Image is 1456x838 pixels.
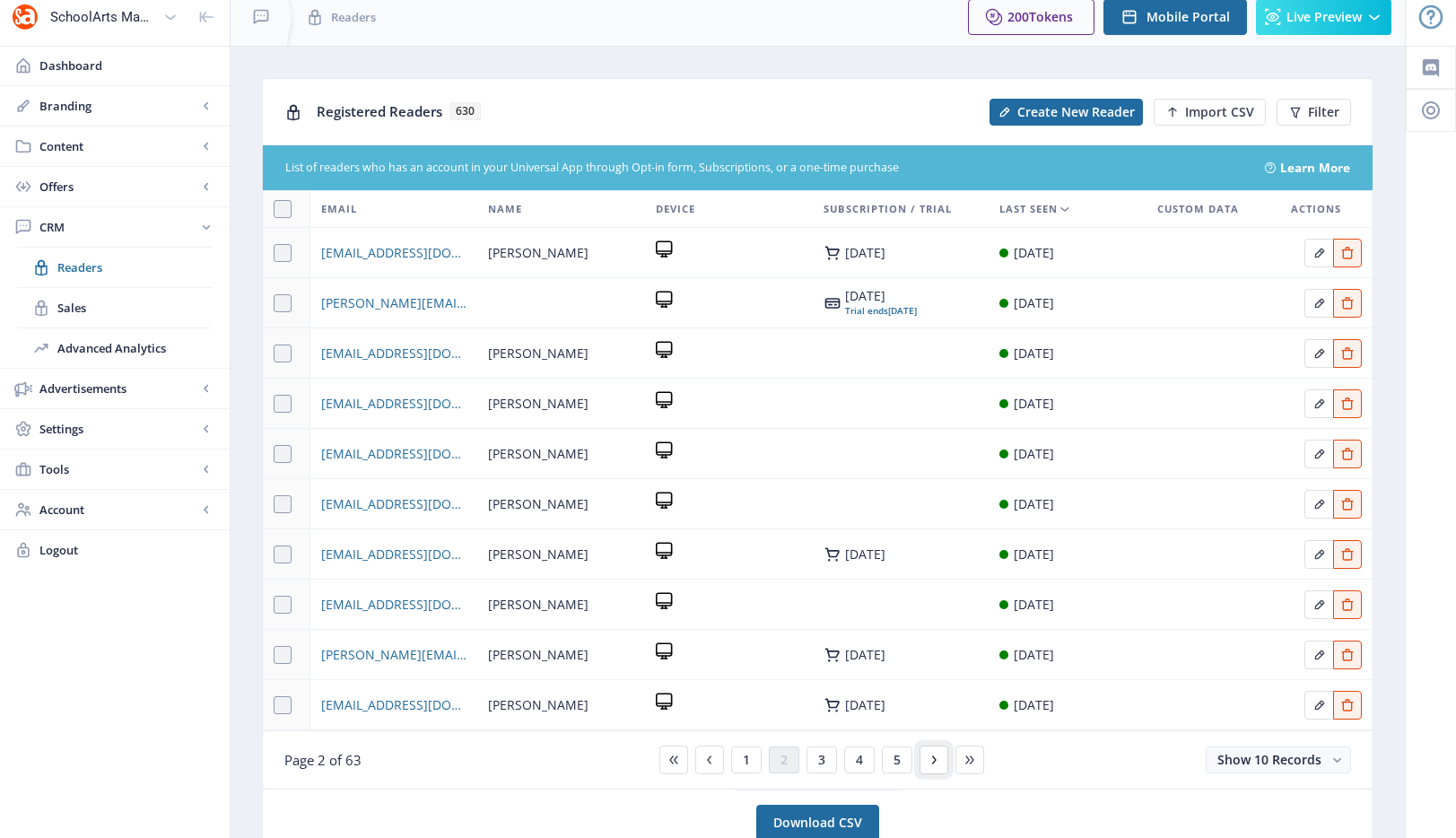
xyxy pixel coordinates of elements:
[1308,105,1339,119] span: Filter
[1286,10,1362,24] span: Live Preview
[1333,393,1362,410] a: Edit page
[1154,99,1266,126] button: Import CSV
[321,594,467,615] a: [EMAIL_ADDRESS][DOMAIN_NAME]
[1304,292,1333,310] a: Edit page
[1277,99,1351,126] button: Filter
[488,594,589,615] span: [PERSON_NAME]
[321,292,467,314] a: [PERSON_NAME][EMAIL_ADDRESS][DOMAIN_NAME]
[1217,751,1321,768] span: Show 10 Records
[488,493,589,515] span: [PERSON_NAME]
[1333,594,1362,611] a: Edit page
[321,694,467,716] a: [EMAIL_ADDRESS][DOMAIN_NAME]
[39,380,197,397] span: Advertisements
[1017,105,1135,119] span: Create New Reader
[1304,694,1333,711] a: Edit page
[1304,443,1333,460] a: Edit page
[321,493,467,515] span: [EMAIL_ADDRESS][DOMAIN_NAME]
[824,198,952,220] span: Subscription / Trial
[488,544,589,565] span: [PERSON_NAME]
[39,218,197,236] span: CRM
[1280,159,1350,177] a: Learn More
[488,644,589,666] span: [PERSON_NAME]
[769,746,799,773] button: 2
[321,393,467,415] a: [EMAIL_ADDRESS][DOMAIN_NAME]
[1333,644,1362,661] a: Edit page
[488,694,589,716] span: [PERSON_NAME]
[488,242,589,264] span: [PERSON_NAME]
[1185,105,1254,119] span: Import CSV
[39,137,197,155] span: Content
[1014,644,1054,666] div: [DATE]
[845,304,888,317] span: Trial ends
[39,460,197,478] span: Tools
[845,289,917,303] div: [DATE]
[844,746,875,773] button: 4
[1014,544,1054,565] div: [DATE]
[1333,292,1362,310] a: Edit page
[39,420,197,438] span: Settings
[39,501,197,519] span: Account
[845,246,885,260] div: [DATE]
[321,343,467,364] a: [EMAIL_ADDRESS][DOMAIN_NAME]
[1014,594,1054,615] div: [DATE]
[1206,746,1351,773] button: Show 10 Records
[284,751,362,769] span: Page 2 of 63
[449,102,481,120] span: 630
[285,160,1243,177] div: List of readers who has an account in your Universal App through Opt-in form, Subscriptions, or a...
[321,198,357,220] span: Email
[1304,644,1333,661] a: Edit page
[18,288,212,327] a: Sales
[57,339,212,357] span: Advanced Analytics
[1333,493,1362,511] a: Edit page
[321,443,467,465] a: [EMAIL_ADDRESS][DOMAIN_NAME]
[321,544,467,565] a: [EMAIL_ADDRESS][DOMAIN_NAME]
[806,746,837,773] button: 3
[488,198,522,220] span: Name
[656,198,695,220] span: Device
[845,547,885,562] div: [DATE]
[780,753,788,767] span: 2
[1304,544,1333,561] a: Edit page
[39,178,197,196] span: Offers
[882,746,912,773] button: 5
[1333,544,1362,561] a: Edit page
[488,343,589,364] span: [PERSON_NAME]
[1014,292,1054,314] div: [DATE]
[321,644,467,666] a: [PERSON_NAME][EMAIL_ADDRESS][DOMAIN_NAME]
[488,443,589,465] span: [PERSON_NAME]
[1014,493,1054,515] div: [DATE]
[11,3,39,31] img: properties.app_icon.png
[18,248,212,287] a: Readers
[1014,343,1054,364] div: [DATE]
[262,78,1373,790] app-collection-view: Registered Readers
[1333,343,1362,360] a: Edit page
[39,541,215,559] span: Logout
[990,99,1143,126] button: Create New Reader
[1029,8,1073,25] span: Tokens
[488,393,589,415] span: [PERSON_NAME]
[845,698,885,712] div: [DATE]
[1014,694,1054,716] div: [DATE]
[1014,393,1054,415] div: [DATE]
[1157,198,1239,220] span: Custom Data
[818,753,825,767] span: 3
[979,99,1143,126] a: New page
[743,753,750,767] span: 1
[1304,343,1333,360] a: Edit page
[57,258,212,276] span: Readers
[999,198,1058,220] span: Last Seen
[731,746,762,773] button: 1
[894,753,901,767] span: 5
[1291,198,1341,220] span: Actions
[1333,694,1362,711] a: Edit page
[1304,493,1333,511] a: Edit page
[845,303,917,318] div: [DATE]
[856,753,863,767] span: 4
